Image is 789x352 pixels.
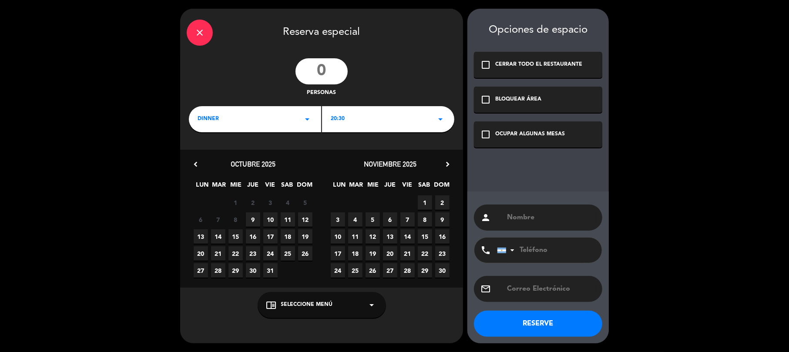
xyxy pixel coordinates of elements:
i: chrome_reader_mode [266,300,277,310]
span: MAR [212,180,226,194]
span: 17 [331,246,345,261]
span: 7 [211,212,225,227]
span: 11 [348,229,363,244]
span: 20:30 [331,115,345,124]
span: personas [307,89,336,97]
div: Reserva especial [180,9,463,54]
span: MIE [229,180,243,194]
span: 12 [366,229,380,244]
i: arrow_drop_down [302,114,312,124]
span: 8 [418,212,432,227]
span: 6 [194,212,208,227]
span: 22 [418,246,432,261]
span: 3 [263,195,278,210]
span: LUN [195,180,209,194]
span: Seleccione Menú [281,301,333,309]
span: 29 [228,263,243,278]
span: 18 [281,229,295,244]
span: 11 [281,212,295,227]
span: 1 [418,195,432,210]
span: MAR [349,180,363,194]
div: OCUPAR ALGUNAS MESAS [495,130,565,139]
span: 21 [400,246,415,261]
span: JUE [383,180,397,194]
div: BLOQUEAR ÁREA [495,95,541,104]
span: 10 [331,229,345,244]
span: 20 [194,246,208,261]
span: 23 [246,246,260,261]
span: 15 [418,229,432,244]
span: DOM [297,180,311,194]
i: arrow_drop_down [435,114,446,124]
span: octubre 2025 [231,160,275,168]
span: 2 [246,195,260,210]
span: 10 [263,212,278,227]
input: Nombre [506,211,596,224]
i: chevron_left [191,160,200,169]
i: email [480,284,491,294]
span: 24 [331,263,345,278]
span: 5 [298,195,312,210]
i: person [480,212,491,223]
span: VIE [400,180,414,194]
button: RESERVE [474,311,602,337]
span: 4 [281,195,295,210]
span: JUE [246,180,260,194]
span: 16 [435,229,450,244]
span: 1 [228,195,243,210]
span: 28 [211,263,225,278]
span: 8 [228,212,243,227]
span: 13 [383,229,397,244]
i: arrow_drop_down [367,300,377,310]
i: check_box_outline_blank [480,60,491,70]
span: 27 [194,263,208,278]
span: 14 [211,229,225,244]
span: 3 [331,212,345,227]
span: 25 [281,246,295,261]
span: 16 [246,229,260,244]
span: 19 [298,229,312,244]
span: 17 [263,229,278,244]
span: 20 [383,246,397,261]
span: 26 [366,263,380,278]
i: check_box_outline_blank [480,94,491,105]
span: 4 [348,212,363,227]
span: 19 [366,246,380,261]
span: 22 [228,246,243,261]
div: Argentina: +54 [497,238,517,262]
span: LUN [332,180,346,194]
i: phone [480,245,491,255]
div: CERRAR TODO EL RESTAURANTE [495,60,582,69]
i: check_box_outline_blank [480,129,491,140]
span: DOM [434,180,448,194]
span: 6 [383,212,397,227]
span: 31 [263,263,278,278]
i: chevron_right [443,160,452,169]
span: 7 [400,212,415,227]
span: 9 [435,212,450,227]
div: Opciones de espacio [474,24,602,37]
span: SAB [417,180,431,194]
span: 21 [211,246,225,261]
span: MIE [366,180,380,194]
span: DINNER [198,115,219,124]
input: Correo Electrónico [506,283,596,295]
span: 15 [228,229,243,244]
span: 14 [400,229,415,244]
span: VIE [263,180,277,194]
span: 29 [418,263,432,278]
span: 28 [400,263,415,278]
span: 12 [298,212,312,227]
span: 26 [298,246,312,261]
span: 23 [435,246,450,261]
span: 25 [348,263,363,278]
span: 13 [194,229,208,244]
span: 30 [435,263,450,278]
span: 27 [383,263,397,278]
span: SAB [280,180,294,194]
span: 18 [348,246,363,261]
i: close [195,27,205,38]
span: noviembre 2025 [364,160,416,168]
span: 2 [435,195,450,210]
span: 9 [246,212,260,227]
